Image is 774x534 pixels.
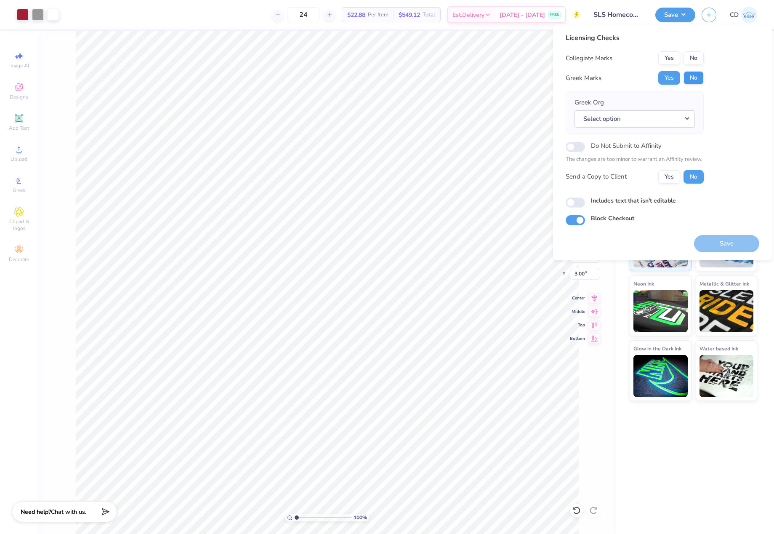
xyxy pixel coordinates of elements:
[700,344,738,353] span: Water based Ink
[591,140,662,151] label: Do Not Submit to Affinity
[570,309,585,315] span: Middle
[658,170,680,184] button: Yes
[347,11,365,19] span: $22.88
[570,295,585,301] span: Center
[11,156,27,163] span: Upload
[9,125,29,131] span: Add Text
[741,7,757,23] img: Cedric Diasanta
[9,62,29,69] span: Image AI
[368,11,388,19] span: Per Item
[4,218,34,232] span: Clipart & logos
[566,33,704,43] div: Licensing Checks
[684,170,704,184] button: No
[21,508,51,516] strong: Need help?
[570,322,585,328] span: Top
[10,93,28,100] span: Designs
[633,290,688,332] img: Neon Ink
[51,508,86,516] span: Chat with us.
[287,7,320,22] input: – –
[655,8,695,22] button: Save
[633,279,654,288] span: Neon Ink
[730,10,739,20] span: CD
[13,187,26,194] span: Greek
[354,514,367,521] span: 100 %
[587,6,649,23] input: Untitled Design
[570,336,585,342] span: Bottom
[423,11,435,19] span: Total
[700,279,749,288] span: Metallic & Glitter Ink
[566,73,601,83] div: Greek Marks
[575,98,604,107] label: Greek Org
[550,12,559,18] span: FREE
[730,7,757,23] a: CD
[633,344,681,353] span: Glow in the Dark Ink
[566,155,704,164] p: The changes are too minor to warrant an Affinity review.
[658,71,680,85] button: Yes
[684,51,704,65] button: No
[591,214,634,223] label: Block Checkout
[700,290,754,332] img: Metallic & Glitter Ink
[591,196,676,205] label: Includes text that isn't editable
[500,11,545,19] span: [DATE] - [DATE]
[566,172,627,182] div: Send a Copy to Client
[658,51,680,65] button: Yes
[633,355,688,397] img: Glow in the Dark Ink
[566,53,612,63] div: Collegiate Marks
[452,11,484,19] span: Est. Delivery
[684,71,704,85] button: No
[9,256,29,263] span: Decorate
[399,11,420,19] span: $549.12
[575,110,695,128] button: Select option
[700,355,754,397] img: Water based Ink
